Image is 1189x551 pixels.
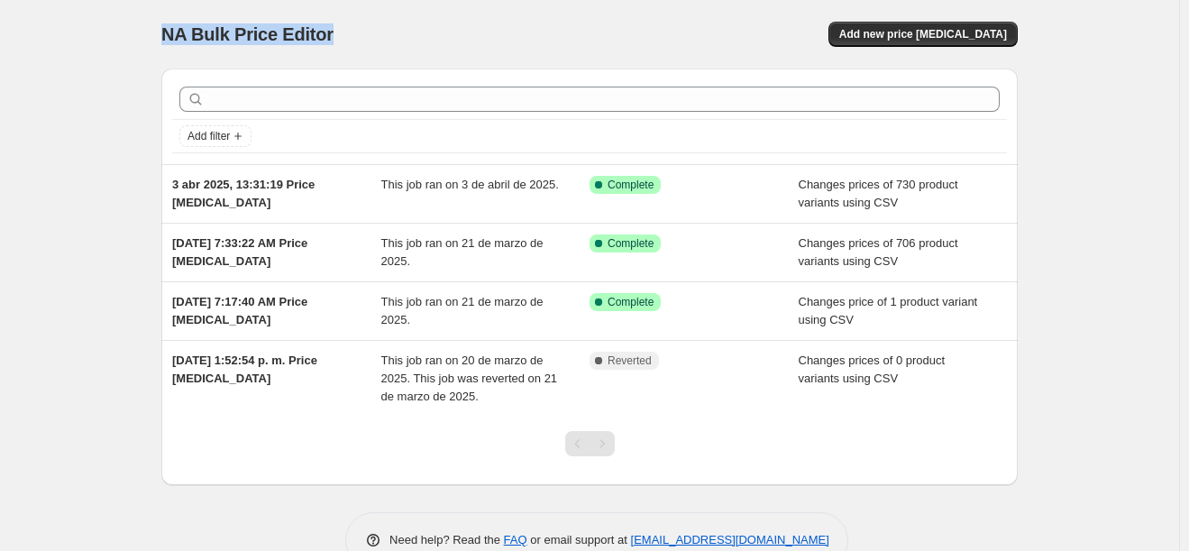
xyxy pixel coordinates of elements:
span: Need help? Read the [389,533,504,546]
span: This job ran on 3 de abril de 2025. [381,178,559,191]
span: Changes price of 1 product variant using CSV [799,295,978,326]
span: This job ran on 20 de marzo de 2025. This job was reverted on 21 de marzo de 2025. [381,354,558,403]
span: [DATE] 7:33:22 AM Price [MEDICAL_DATA] [172,236,307,268]
nav: Pagination [565,431,615,456]
span: [DATE] 7:17:40 AM Price [MEDICAL_DATA] [172,295,307,326]
a: [EMAIL_ADDRESS][DOMAIN_NAME] [631,533,829,546]
span: 3 abr 2025, 13:31:19 Price [MEDICAL_DATA] [172,178,315,209]
a: FAQ [504,533,527,546]
span: Complete [608,236,654,251]
span: Add new price [MEDICAL_DATA] [839,27,1007,41]
span: Complete [608,295,654,309]
span: This job ran on 21 de marzo de 2025. [381,295,544,326]
span: Changes prices of 706 product variants using CSV [799,236,958,268]
button: Add filter [179,125,252,147]
span: Changes prices of 730 product variants using CSV [799,178,958,209]
span: [DATE] 1:52:54 p. m. Price [MEDICAL_DATA] [172,354,317,385]
span: Complete [608,178,654,192]
span: NA Bulk Price Editor [161,24,334,44]
span: Changes prices of 0 product variants using CSV [799,354,946,385]
button: Add new price [MEDICAL_DATA] [828,22,1018,47]
span: Add filter [187,129,230,143]
span: This job ran on 21 de marzo de 2025. [381,236,544,268]
span: Reverted [608,354,652,368]
span: or email support at [527,533,631,546]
